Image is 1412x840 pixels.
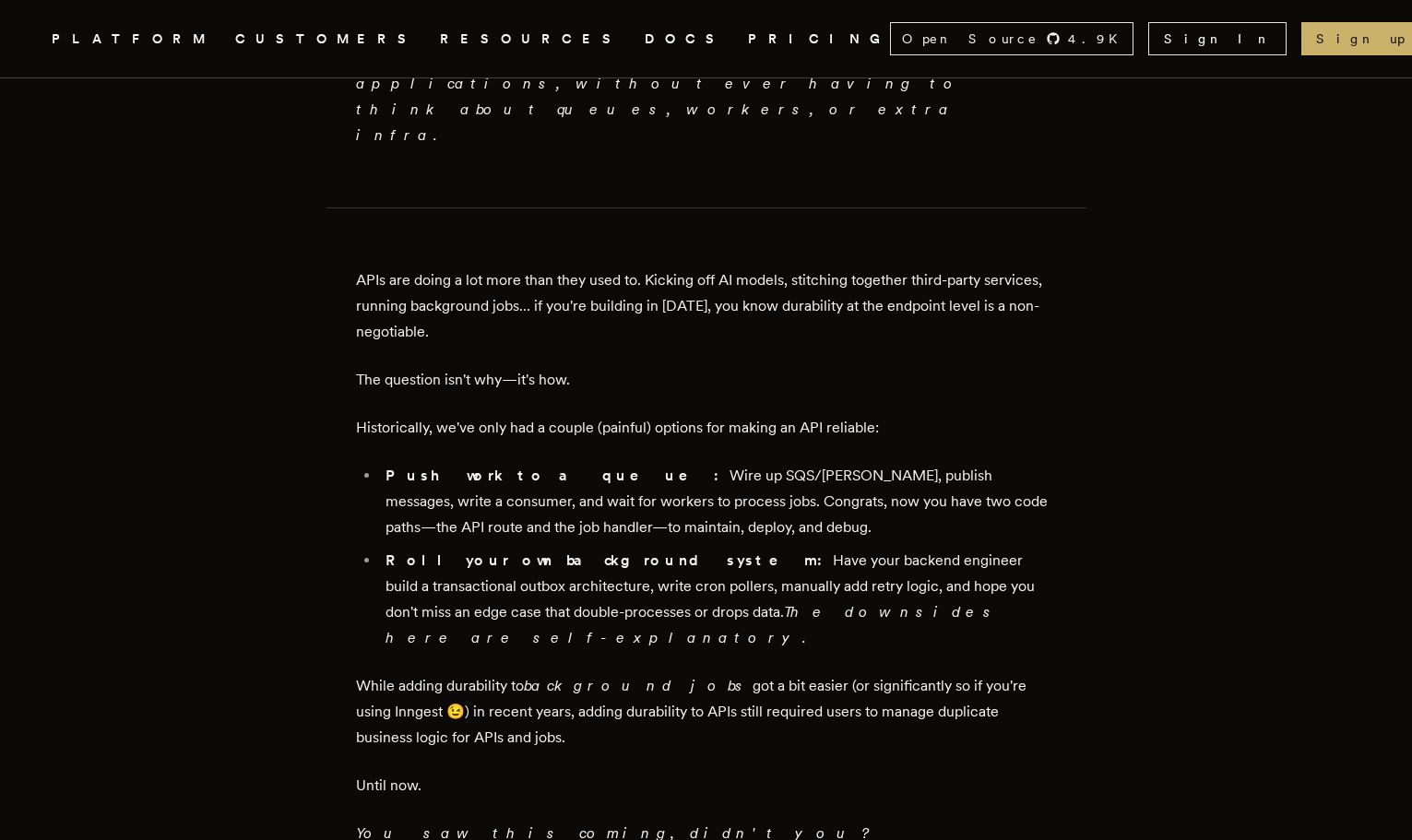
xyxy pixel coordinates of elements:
em: background jobs [524,677,753,694]
a: PRICING [748,28,890,51]
li: Wire up SQS/[PERSON_NAME], publish messages, write a consumer, and wait for workers to process jo... [380,463,1057,540]
li: Have your backend engineer build a transactional outbox architecture, write cron pollers, manuall... [380,548,1057,651]
button: RESOURCES [440,28,623,51]
span: 4.9 K [1068,30,1129,48]
button: PLATFORM [52,28,213,51]
p: APIs are doing a lot more than they used to. Kicking off AI models, stitching together third-part... [356,267,1057,345]
a: Sign In [1148,22,1287,55]
strong: Roll your own background system: [386,551,833,569]
p: The question isn't why—it's how. [356,367,1057,393]
a: DOCS [645,28,726,51]
strong: Push work to a queue: [386,467,730,484]
a: CUSTOMERS [235,28,418,51]
p: While adding durability to got a bit easier (or significantly so if you're using Inngest 😉) in re... [356,673,1057,751]
span: Open Source [902,30,1038,48]
p: Historically, we've only had a couple (painful) options for making an API reliable: [356,415,1057,441]
p: Until now. [356,773,1057,799]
